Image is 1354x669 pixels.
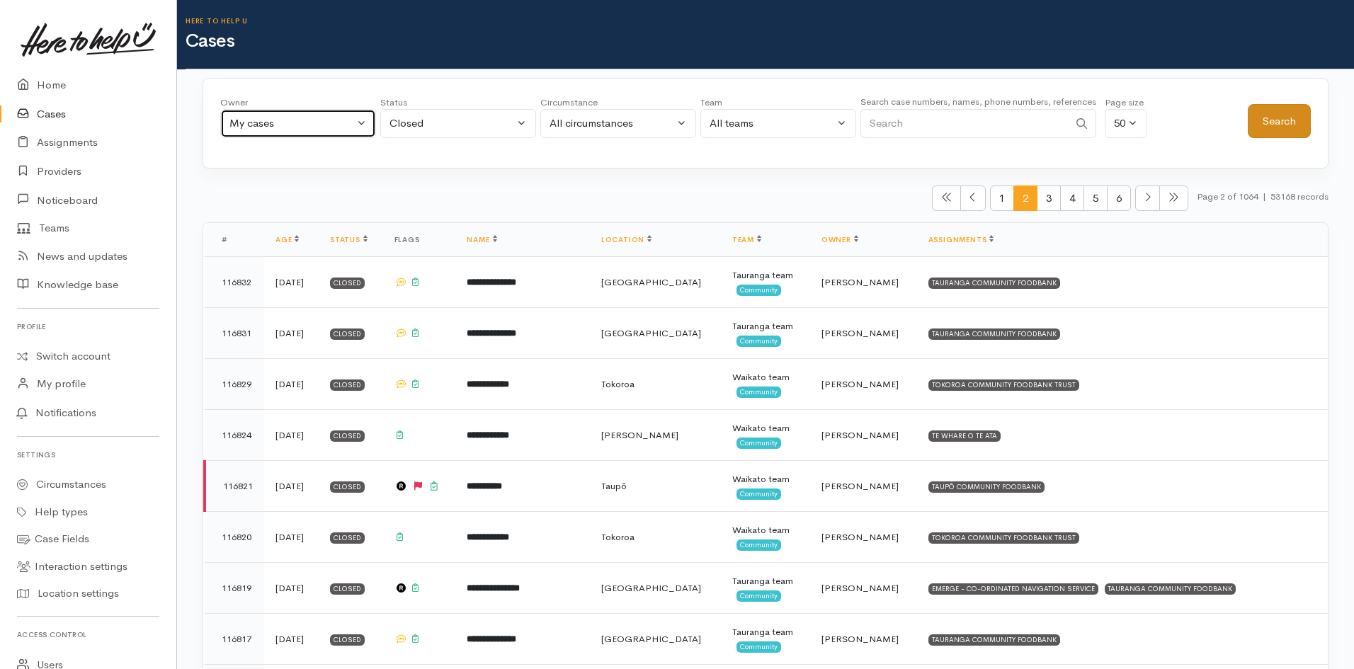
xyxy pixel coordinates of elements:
button: Closed [380,109,536,138]
h6: Here to help u [186,17,1354,25]
span: Taupō [601,480,627,492]
h6: Profile [17,317,159,336]
div: Circumstance [540,96,696,110]
div: TAUPŌ COMMUNITY FOODBANK [928,481,1045,493]
td: [DATE] [264,614,319,665]
div: Owner [220,96,376,110]
span: [PERSON_NAME] [601,429,678,441]
td: 116824 [205,410,264,461]
small: Page 2 of 1064 53168 records [1197,185,1329,223]
span: Community [736,590,781,602]
td: 116829 [205,359,264,410]
td: [DATE] [264,308,319,359]
td: 116821 [205,461,264,512]
button: Search [1248,104,1311,139]
a: Assignments [928,235,994,244]
div: Closed [330,379,365,391]
span: [PERSON_NAME] [821,582,899,594]
div: Closed [330,481,365,493]
div: My cases [229,115,354,132]
div: TAURANGA COMMUNITY FOODBANK [1105,583,1236,595]
td: [DATE] [264,410,319,461]
span: Community [736,438,781,449]
span: [GEOGRAPHIC_DATA] [601,276,701,288]
button: My cases [220,109,376,138]
span: [PERSON_NAME] [821,327,899,339]
a: Name [467,235,496,244]
div: Waikato team [732,370,799,384]
span: [PERSON_NAME] [821,429,899,441]
div: Closed [330,328,365,340]
div: Closed [330,430,365,442]
span: Community [736,488,781,500]
span: 5 [1083,185,1108,212]
div: 50 [1114,115,1125,132]
span: Community [736,641,781,653]
span: [GEOGRAPHIC_DATA] [601,582,701,594]
span: 6 [1107,185,1131,212]
th: Flags [383,223,456,257]
span: Community [736,539,781,551]
div: Closed [330,583,365,595]
span: [PERSON_NAME] [821,276,899,288]
td: [DATE] [264,257,319,308]
div: Waikato team [732,472,799,486]
span: [PERSON_NAME] [821,480,899,492]
th: # [205,223,264,257]
span: [GEOGRAPHIC_DATA] [601,327,701,339]
span: | [1263,190,1266,202]
div: Tauranga team [732,625,799,639]
div: TOKOROA COMMUNITY FOODBANK TRUST [928,379,1079,391]
div: Tauranga team [732,268,799,282]
td: [DATE] [264,359,319,410]
div: TE WHARE O TE ATA [928,430,1001,442]
a: Team [732,235,761,244]
span: 3 [1037,185,1061,212]
li: Next page [1135,185,1160,212]
h6: Access control [17,625,159,644]
a: Status [330,235,368,244]
li: First page [932,185,961,212]
span: 2 [1013,185,1037,212]
div: TAURANGA COMMUNITY FOODBANK [928,328,1060,340]
div: Closed [330,634,365,646]
td: 116832 [205,257,264,308]
div: TAURANGA COMMUNITY FOODBANK [928,278,1060,289]
td: [DATE] [264,563,319,614]
a: Age [275,235,299,244]
div: Page size [1105,96,1147,110]
h6: Settings [17,445,159,464]
div: All circumstances [550,115,674,132]
div: Waikato team [732,523,799,537]
div: Closed [389,115,514,132]
div: All teams [710,115,834,132]
span: Tokoroa [601,531,635,543]
div: Waikato team [732,421,799,435]
div: Closed [330,278,365,289]
span: 4 [1060,185,1084,212]
li: Previous page [961,185,985,212]
button: 50 [1105,109,1147,138]
span: Community [736,387,781,398]
td: [DATE] [264,512,319,563]
div: Team [700,96,856,110]
a: Location [601,235,652,244]
td: 116831 [205,308,264,359]
span: 1 [990,185,1014,212]
input: Search [860,109,1069,138]
div: Closed [330,532,365,544]
button: All teams [700,109,856,138]
span: Tokoroa [601,378,635,390]
span: [GEOGRAPHIC_DATA] [601,633,701,645]
div: TAURANGA COMMUNITY FOODBANK [928,634,1060,646]
td: [DATE] [264,461,319,512]
div: EMERGE - CO-ORDINATED NAVIGATION SERVICE [928,583,1098,595]
div: Tauranga team [732,574,799,588]
a: Owner [821,235,858,244]
h1: Cases [186,31,1354,52]
span: [PERSON_NAME] [821,378,899,390]
div: TOKOROA COMMUNITY FOODBANK TRUST [928,532,1079,544]
span: Community [736,336,781,347]
td: 116817 [205,614,264,665]
span: Community [736,285,781,296]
